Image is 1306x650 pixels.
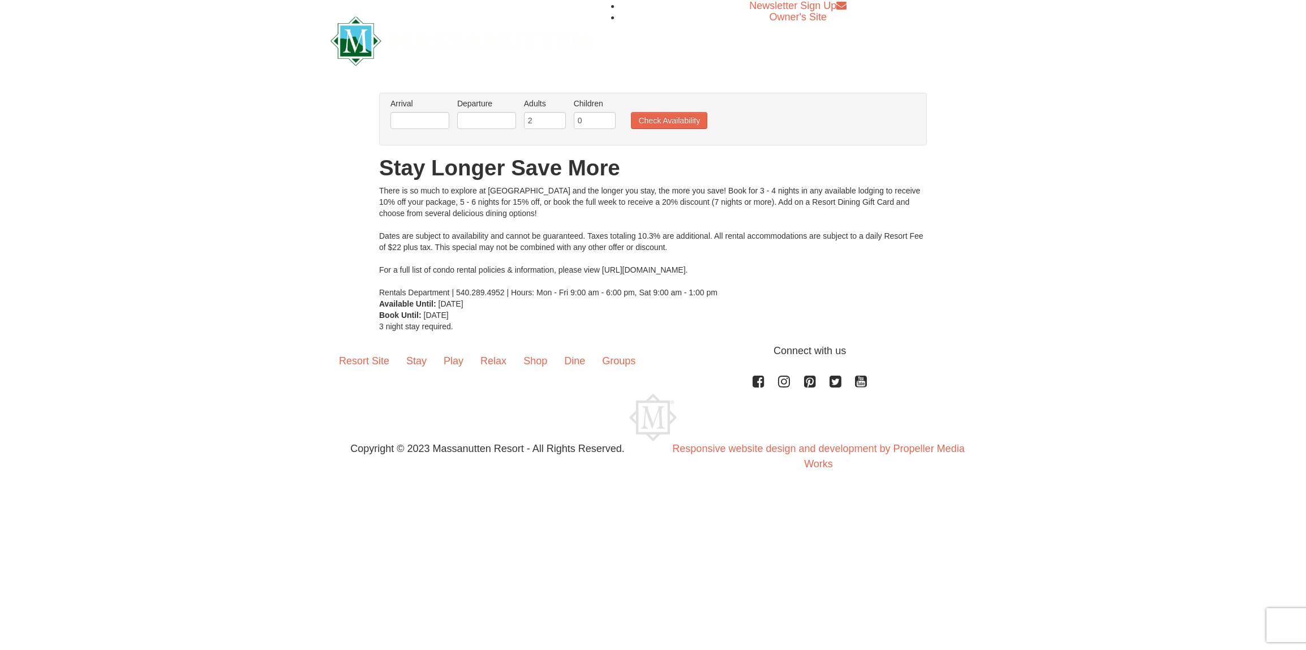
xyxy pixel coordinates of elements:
span: 3 night stay required. [379,322,453,331]
button: Check Availability [631,112,707,129]
div: There is so much to explore at [GEOGRAPHIC_DATA] and the longer you stay, the more you save! Book... [379,185,927,298]
a: Relax [472,343,515,378]
img: Massanutten Resort Logo [330,16,590,66]
a: Stay [398,343,435,378]
label: Adults [524,98,566,109]
span: [DATE] [424,311,449,320]
label: Children [574,98,616,109]
label: Departure [457,98,516,109]
span: [DATE] [439,299,463,308]
a: Owner's Site [770,11,827,23]
h1: Stay Longer Save More [379,157,927,179]
a: Massanutten Resort [330,26,590,53]
a: Play [435,343,472,378]
p: Copyright © 2023 Massanutten Resort - All Rights Reserved. [322,441,653,457]
img: Massanutten Resort Logo [629,394,677,441]
a: Responsive website design and development by Propeller Media Works [672,443,964,470]
a: Dine [556,343,594,378]
strong: Book Until: [379,311,422,320]
a: Groups [594,343,644,378]
strong: Available Until: [379,299,436,308]
p: Connect with us [330,343,976,359]
a: Shop [515,343,556,378]
a: Resort Site [330,343,398,378]
label: Arrival [390,98,449,109]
